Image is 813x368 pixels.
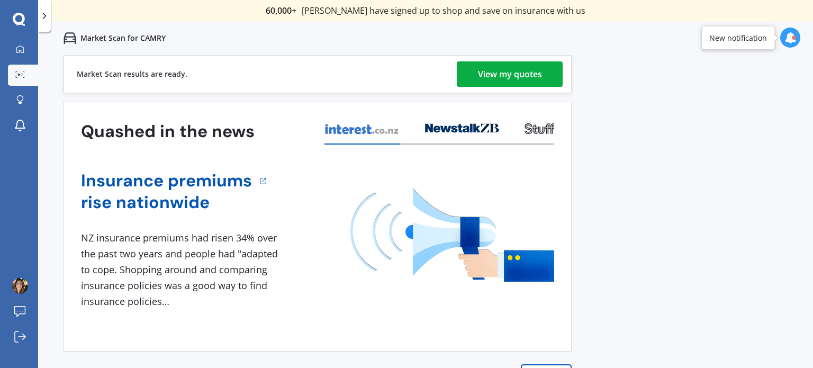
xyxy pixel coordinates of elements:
a: View my quotes [457,61,563,87]
h3: Quashed in the news [81,121,255,142]
div: View my quotes [478,61,542,87]
a: rise nationwide [81,192,252,213]
p: Market Scan for CAMRY [80,33,166,43]
a: Insurance premiums [81,170,252,192]
img: media image [350,188,554,282]
div: NZ insurance premiums had risen 34% over the past two years and people had "adapted to cope. Shop... [81,230,282,309]
img: ACg8ocJwJlxN4y_lWfXMMRjHWP9rJbuI4ECAM1hkifB-tGg5xrhLKe1Ddg=s96-c [12,278,28,294]
div: New notification [709,32,767,43]
div: Market Scan results are ready. [77,56,187,93]
img: car.f15378c7a67c060ca3f3.svg [64,32,76,44]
